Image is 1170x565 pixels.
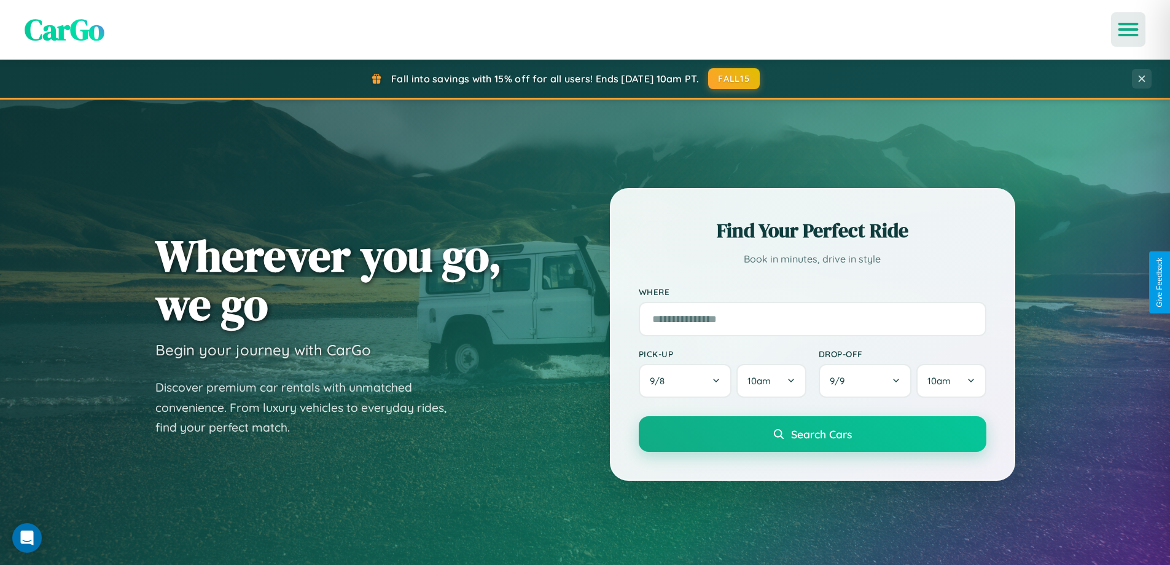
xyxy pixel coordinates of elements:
label: Pick-up [639,349,806,359]
span: 9 / 8 [650,375,671,387]
button: Search Cars [639,416,986,452]
button: FALL15 [708,68,760,89]
div: Open Intercom Messenger [12,523,42,553]
label: Where [639,286,986,297]
span: Fall into savings with 15% off for all users! Ends [DATE] 10am PT. [391,73,699,85]
span: 9 / 9 [830,375,851,387]
button: 9/8 [639,364,732,398]
div: Give Feedback [1155,258,1164,307]
button: 9/9 [819,364,912,398]
button: 10am [916,364,986,398]
h2: Find Your Perfect Ride [639,217,986,244]
span: 10am [927,375,951,387]
h1: Wherever you go, we go [155,231,502,328]
span: 10am [747,375,771,387]
button: Open menu [1111,12,1145,47]
h3: Begin your journey with CarGo [155,341,371,359]
span: CarGo [25,9,104,50]
span: Search Cars [791,427,852,441]
p: Discover premium car rentals with unmatched convenience. From luxury vehicles to everyday rides, ... [155,377,462,438]
button: 10am [736,364,806,398]
label: Drop-off [819,349,986,359]
p: Book in minutes, drive in style [639,250,986,268]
